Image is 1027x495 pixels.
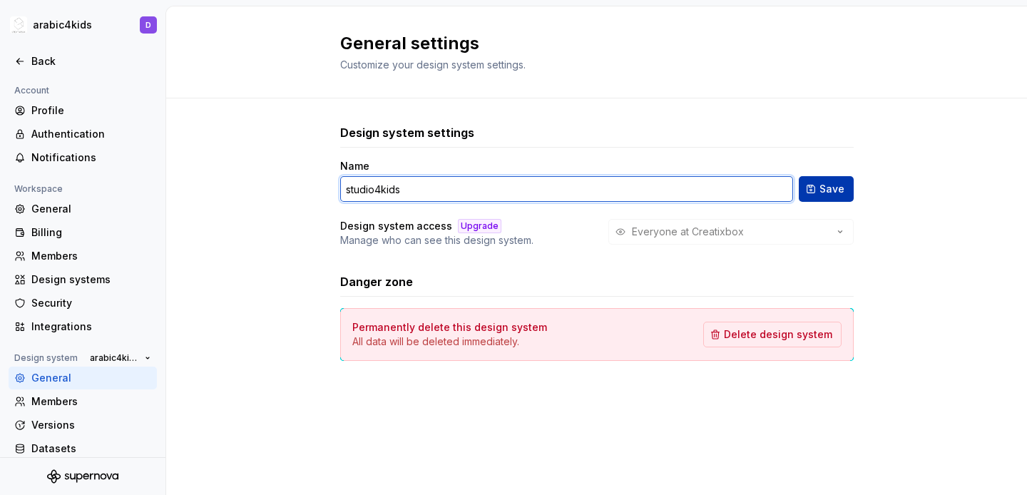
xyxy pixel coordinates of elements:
[47,469,118,484] svg: Supernova Logo
[9,221,157,244] a: Billing
[9,82,55,99] div: Account
[340,58,526,71] span: Customize your design system settings.
[31,272,151,287] div: Design systems
[724,327,832,342] span: Delete design system
[31,296,151,310] div: Security
[31,150,151,165] div: Notifications
[3,9,163,41] button: arabic4kidsD
[9,268,157,291] a: Design systems
[340,233,533,247] p: Manage who can see this design system.
[33,18,92,32] div: arabic4kids
[9,349,83,367] div: Design system
[31,202,151,216] div: General
[340,219,452,233] h4: Design system access
[31,394,151,409] div: Members
[31,103,151,118] div: Profile
[352,335,547,349] p: All data will be deleted immediately.
[9,198,157,220] a: General
[31,320,151,334] div: Integrations
[9,315,157,338] a: Integrations
[340,32,837,55] h2: General settings
[31,54,151,68] div: Back
[352,320,547,335] h4: Permanently delete this design system
[31,442,151,456] div: Datasets
[9,180,68,198] div: Workspace
[31,127,151,141] div: Authentication
[340,273,413,290] h3: Danger zone
[31,371,151,385] div: General
[9,390,157,413] a: Members
[31,418,151,432] div: Versions
[9,99,157,122] a: Profile
[9,437,157,460] a: Datasets
[340,124,474,141] h3: Design system settings
[9,50,157,73] a: Back
[9,146,157,169] a: Notifications
[340,159,369,173] label: Name
[10,16,27,34] img: f1dd3a2a-5342-4756-bcfa-e9eec4c7fc0d.png
[9,414,157,437] a: Versions
[9,367,157,389] a: General
[9,292,157,315] a: Security
[9,123,157,146] a: Authentication
[799,176,854,202] button: Save
[90,352,139,364] span: arabic4kids
[31,249,151,263] div: Members
[9,245,157,267] a: Members
[458,219,501,233] div: Upgrade
[145,19,151,31] div: D
[31,225,151,240] div: Billing
[703,322,842,347] button: Delete design system
[819,182,844,196] span: Save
